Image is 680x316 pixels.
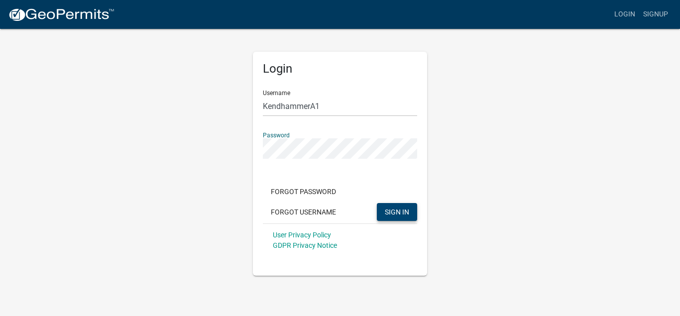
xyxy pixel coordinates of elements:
[263,183,344,201] button: Forgot Password
[273,241,337,249] a: GDPR Privacy Notice
[263,62,417,76] h5: Login
[610,5,639,24] a: Login
[263,203,344,221] button: Forgot Username
[377,203,417,221] button: SIGN IN
[385,208,409,215] span: SIGN IN
[639,5,672,24] a: Signup
[273,231,331,239] a: User Privacy Policy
